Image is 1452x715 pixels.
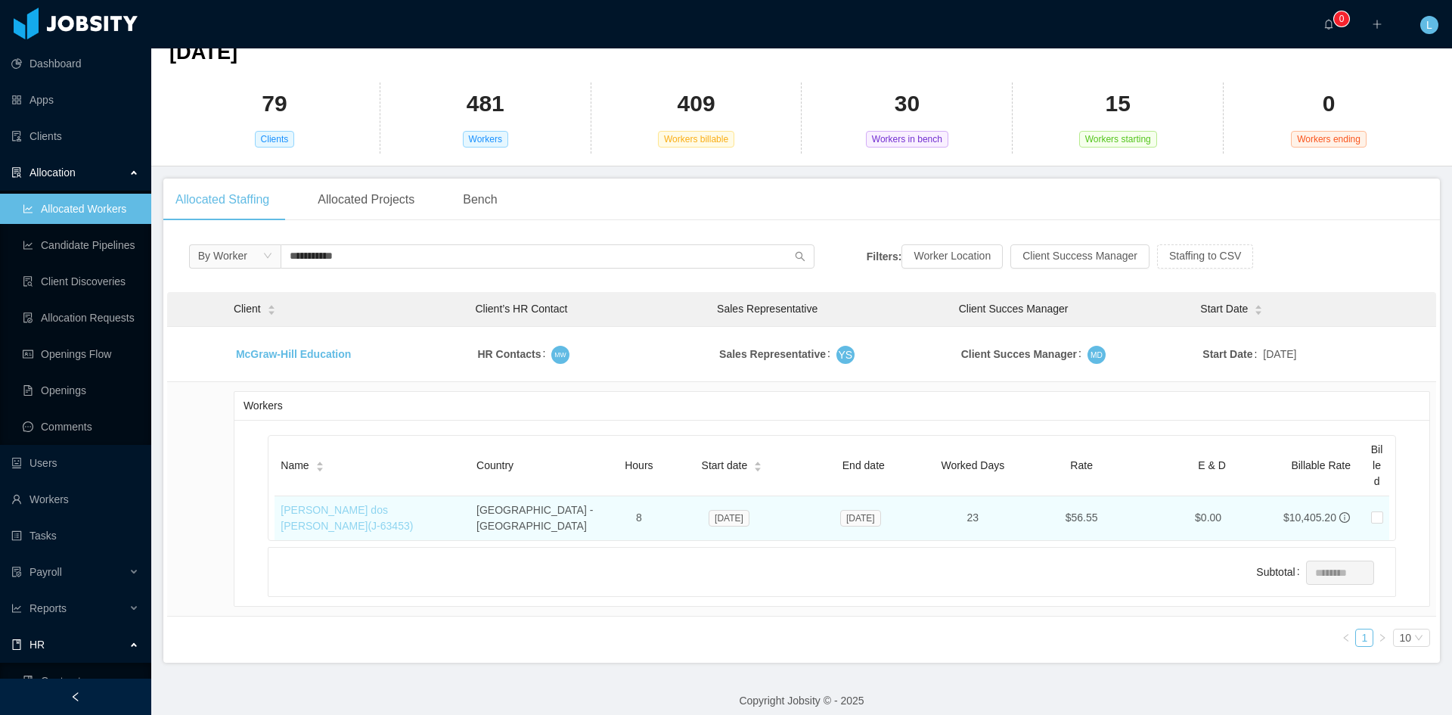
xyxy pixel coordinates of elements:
span: Reports [29,602,67,614]
h2: 79 [262,89,287,120]
span: E & D [1198,459,1226,471]
span: HR [29,639,45,651]
span: Allocation [29,166,76,179]
span: $0.00 [1195,511,1221,524]
span: Client [234,301,261,317]
span: [DATE] [840,510,881,527]
i: icon: file-protect [11,567,22,577]
a: McGraw-Hill Education [236,348,351,360]
span: End date [842,459,885,471]
sup: 0 [1334,11,1349,26]
span: MD [1091,348,1103,361]
button: Client Success Manager [1010,244,1149,269]
a: icon: idcardOpenings Flow [23,339,139,369]
h2: 15 [1106,89,1131,120]
span: Client Succes Manager [959,303,1069,315]
i: icon: down [1414,633,1423,644]
span: Start date [702,458,748,474]
span: Name [281,458,309,474]
a: icon: line-chartAllocated Workers [23,194,139,224]
strong: Filters: [867,250,902,262]
strong: Client Succes Manager [961,348,1077,360]
td: $56.55 [1016,496,1146,540]
span: Payroll [29,566,62,578]
div: Bench [451,179,509,221]
strong: Start Date [1202,348,1252,360]
td: 8 [612,496,666,540]
span: Workers starting [1079,131,1157,148]
strong: Sales Representative [719,348,826,360]
a: icon: auditClients [11,121,139,151]
span: [DATE] [1263,347,1296,362]
span: Workers [463,131,508,148]
div: Sort [315,459,324,470]
div: Allocated Projects [306,179,427,221]
div: Sort [1254,303,1263,313]
a: 1 [1356,630,1373,646]
i: icon: caret-down [267,309,275,313]
i: icon: line-chart [11,603,22,614]
span: Rate [1070,459,1093,471]
h2: 481 [467,89,504,120]
span: MW [555,349,566,360]
div: Workers [244,392,1420,420]
i: icon: bell [1323,19,1334,30]
span: Hours [625,459,653,471]
div: By Worker [198,244,247,267]
span: L [1426,16,1432,34]
i: icon: caret-down [754,465,762,470]
span: Billed [1371,443,1383,487]
i: icon: caret-up [315,460,324,465]
a: icon: file-textOpenings [23,375,139,406]
span: info-circle [1339,512,1350,523]
i: icon: right [1378,633,1387,642]
span: Client’s HR Contact [476,303,568,315]
a: icon: bookContracts [23,666,139,696]
td: 23 [929,496,1016,540]
span: Country [476,459,513,471]
span: [DATE] [709,510,749,527]
span: Workers ending [1291,131,1367,148]
span: Workers in bench [866,131,948,148]
button: Staffing to CSV [1157,244,1253,269]
span: Workers billable [658,131,734,148]
span: Worked Days [941,459,1004,471]
input: Subtotal [1307,561,1373,584]
a: icon: appstoreApps [11,85,139,115]
button: Worker Location [901,244,1003,269]
strong: HR Contacts [478,348,541,360]
i: icon: caret-up [754,460,762,465]
div: 10 [1399,630,1411,646]
span: Clients [255,131,295,148]
span: YS [839,346,853,364]
a: icon: userWorkers [11,484,139,514]
a: icon: messageComments [23,412,139,442]
i: icon: solution [11,167,22,178]
li: Next Page [1373,629,1391,647]
i: icon: left [1342,633,1351,642]
label: Subtotal [1256,566,1305,578]
div: Sort [267,303,276,313]
a: icon: robotUsers [11,448,139,478]
h2: 0 [1323,89,1336,120]
li: Previous Page [1337,629,1355,647]
i: icon: search [795,251,805,262]
i: icon: caret-down [1255,309,1263,313]
i: icon: down [263,251,272,262]
div: Allocated Staffing [163,179,281,221]
span: Start Date [1200,301,1248,317]
a: [PERSON_NAME] dos [PERSON_NAME](J-63453) [281,504,413,532]
div: Sort [753,459,762,470]
i: icon: caret-down [315,465,324,470]
i: icon: plus [1372,19,1382,30]
span: Sales Representative [717,303,818,315]
li: 1 [1355,629,1373,647]
i: icon: book [11,639,22,650]
h2: 30 [895,89,920,120]
i: icon: caret-up [1255,303,1263,308]
a: icon: file-searchClient Discoveries [23,266,139,297]
span: Billable Rate [1291,459,1351,471]
span: [DATE] [169,40,237,64]
a: icon: profileTasks [11,521,139,551]
h2: 409 [678,89,715,120]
